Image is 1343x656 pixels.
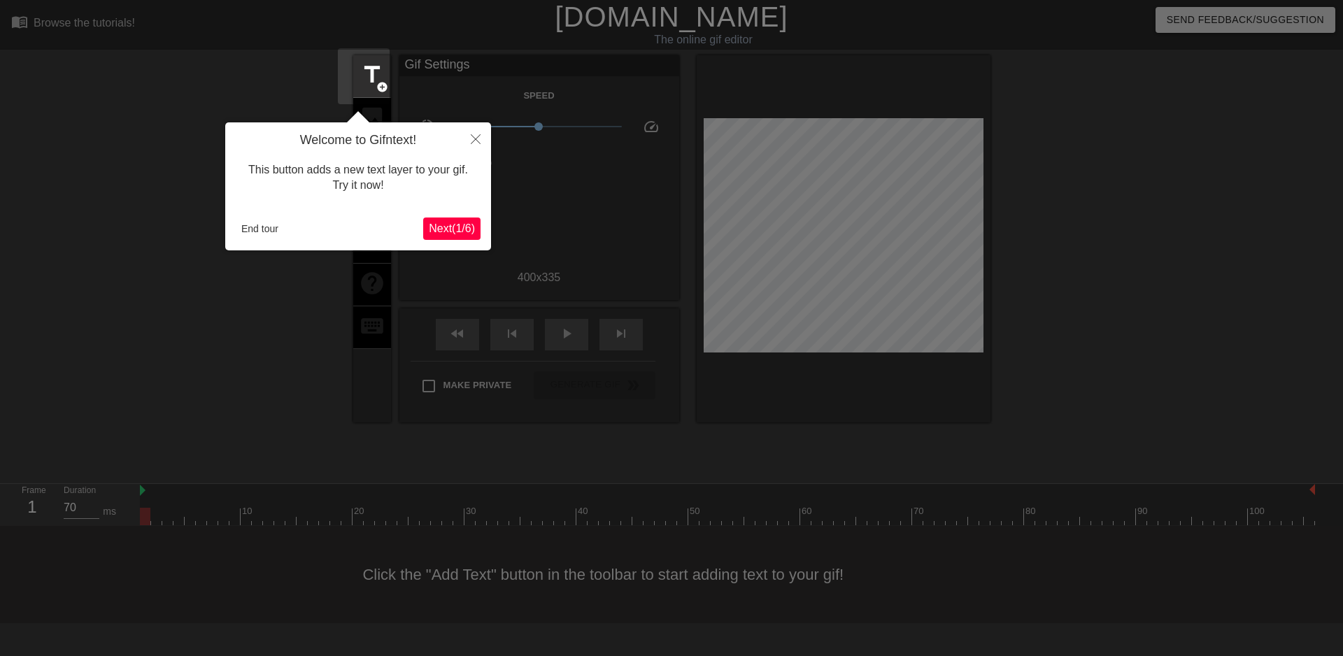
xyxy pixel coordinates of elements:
button: Next [423,218,481,240]
button: Close [460,122,491,155]
span: Next ( 1 / 6 ) [429,222,475,234]
button: End tour [236,218,284,239]
h4: Welcome to Gifntext! [236,133,481,148]
div: This button adds a new text layer to your gif. Try it now! [236,148,481,208]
